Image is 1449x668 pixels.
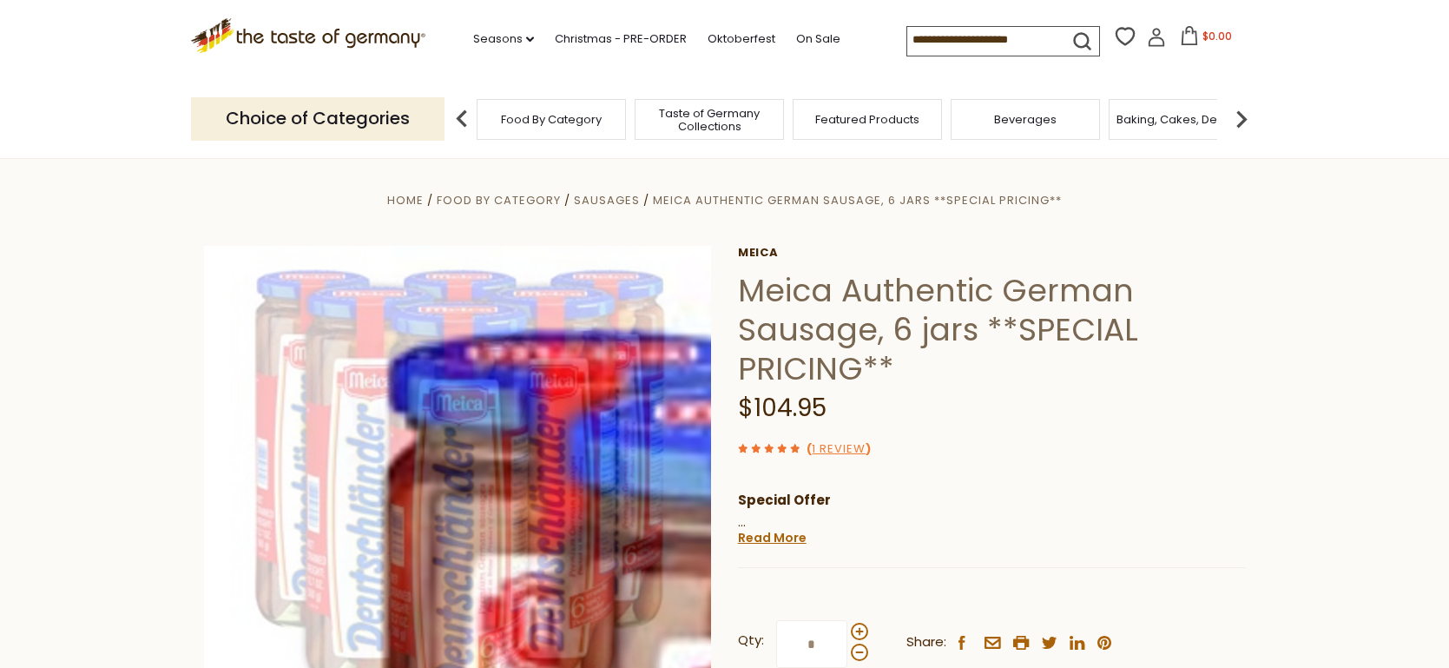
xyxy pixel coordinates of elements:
[555,30,687,49] a: Christmas - PRE-ORDER
[994,113,1057,126] a: Beverages
[738,391,827,425] span: $104.95
[1202,29,1232,43] span: $0.00
[1116,113,1251,126] a: Baking, Cakes, Desserts
[807,440,871,457] span: ( )
[796,30,840,49] a: On Sale
[387,192,424,208] a: Home
[906,632,946,653] span: Share:
[1169,26,1243,52] button: $0.00
[738,529,807,546] a: Read More
[738,246,1246,260] a: Meica
[501,113,602,126] a: Food By Category
[653,192,1062,208] a: Meica Authentic German Sausage, 6 jars **SPECIAL PRICING**
[191,97,445,140] p: Choice of Categories
[815,113,919,126] a: Featured Products
[738,271,1246,388] h1: Meica Authentic German Sausage, 6 jars **SPECIAL PRICING**
[738,490,1246,533] p: Here is a great opportunity to sample the only truly authentic German sausage available in [GEOGR...
[738,630,764,651] strong: Qty:
[473,30,534,49] a: Seasons
[812,440,866,459] a: 1 Review
[776,620,847,668] input: Qty:
[437,192,561,208] a: Food By Category
[738,491,831,509] strong: Special Offer
[445,102,479,136] img: previous arrow
[574,192,640,208] a: Sausages
[640,107,779,133] a: Taste of Germany Collections
[708,30,775,49] a: Oktoberfest
[1224,102,1259,136] img: next arrow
